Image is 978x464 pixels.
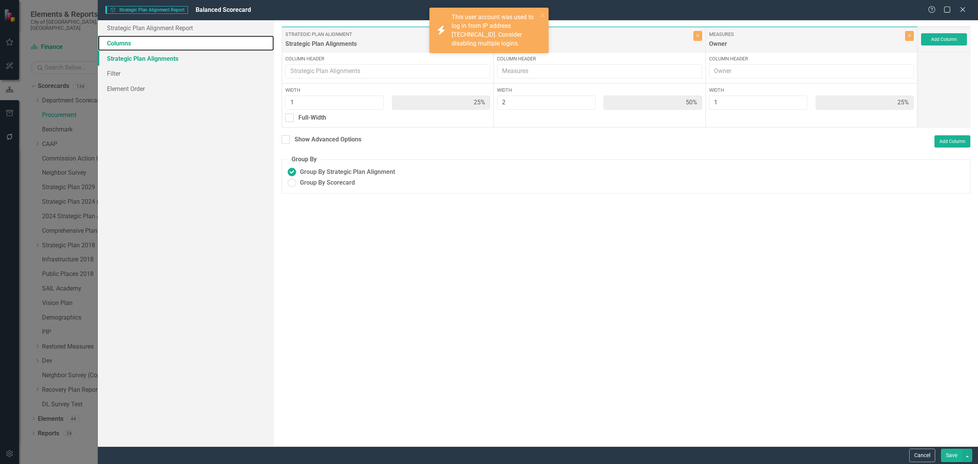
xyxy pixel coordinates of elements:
input: Column Width [285,96,384,110]
div: Measures [497,40,691,52]
span: Balanced Scorecard [196,6,251,13]
label: Column Header [497,55,702,62]
a: Filter [98,66,274,81]
input: Strategic Plan Alignments [285,64,490,78]
a: Element Order [98,81,274,96]
label: Measures [497,31,691,38]
input: Column Width [497,96,595,110]
label: Width [285,87,490,94]
button: Add Column [921,33,967,45]
span: Strategic Plan Alignment Report [105,6,188,14]
input: Measures [497,64,702,78]
label: Column Header [285,55,490,62]
span: Group By Scorecard [300,178,355,187]
label: Measures [709,31,903,38]
a: Strategic Plan Alignment Report [98,20,274,36]
input: Owner [709,64,914,78]
label: Column Header [709,55,914,62]
a: Strategic Plan Alignments [98,51,274,66]
button: Add Column [934,135,970,148]
button: Cancel [909,449,935,462]
span: Group By Strategic Plan Alignment [300,168,395,177]
div: Owner [709,40,903,52]
div: Full-Width [298,114,326,122]
input: Column Width [709,96,807,110]
label: Width [497,87,702,94]
a: Columns [98,36,274,51]
button: Save [941,449,962,462]
div: Strategic Plan Alignments [285,40,479,52]
label: Strategic Plan Alignment [285,31,479,38]
legend: Group By [288,155,321,164]
div: This user account was used to log in from IP address [TECHNICAL_ID]. Consider disabling multiple ... [452,13,538,48]
div: Show Advanced Options [295,135,361,144]
label: Width [709,87,914,94]
button: close [540,11,546,19]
